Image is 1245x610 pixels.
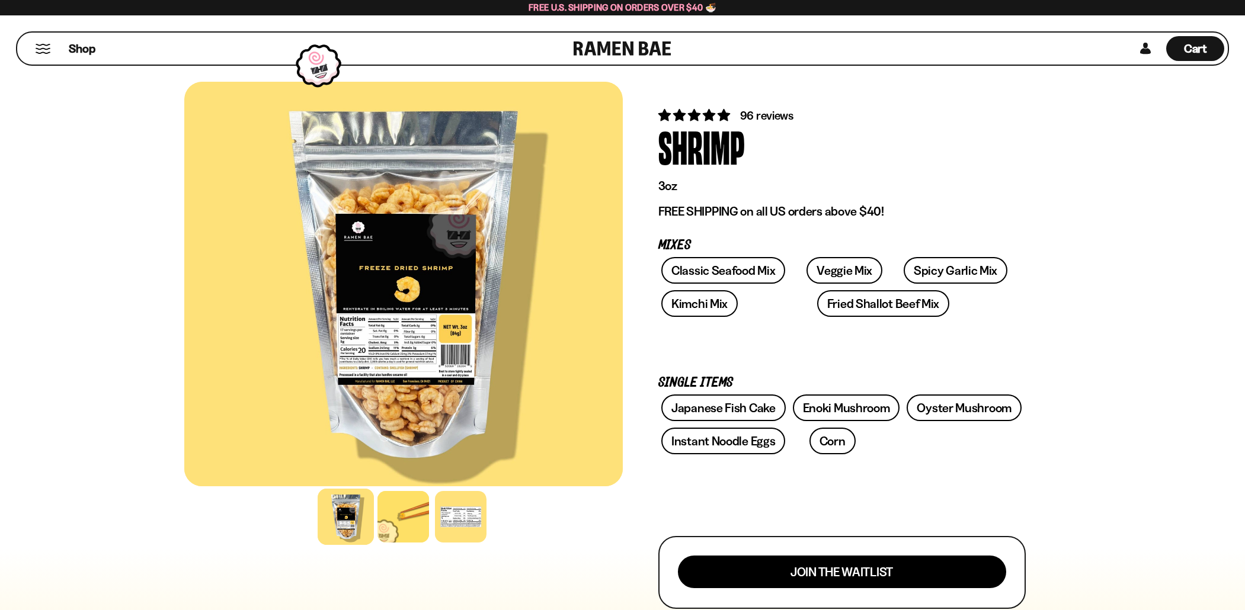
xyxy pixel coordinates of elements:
[1184,41,1207,56] span: Cart
[658,178,1026,194] p: 3oz
[907,394,1022,421] a: Oyster Mushroom
[658,124,745,168] div: Shrimp
[661,257,785,284] a: Classic Seafood Mix
[661,394,786,421] a: Japanese Fish Cake
[809,428,856,454] a: Corn
[69,36,95,61] a: Shop
[529,2,716,13] span: Free U.S. Shipping on Orders over $40 🍜
[806,257,882,284] a: Veggie Mix
[661,428,785,454] a: Instant Noodle Eggs
[661,290,738,317] a: Kimchi Mix
[658,377,1026,389] p: Single Items
[658,204,1026,219] p: FREE SHIPPING on all US orders above $40!
[35,44,51,54] button: Mobile Menu Trigger
[658,240,1026,251] p: Mixes
[1166,33,1224,65] div: Cart
[740,108,793,123] span: 96 reviews
[69,41,95,57] span: Shop
[790,566,893,578] span: Join the waitlist
[904,257,1007,284] a: Spicy Garlic Mix
[793,394,900,421] a: Enoki Mushroom
[678,556,1006,588] button: Join the waitlist
[817,290,949,317] a: Fried Shallot Beef Mix
[658,108,732,123] span: 4.90 stars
